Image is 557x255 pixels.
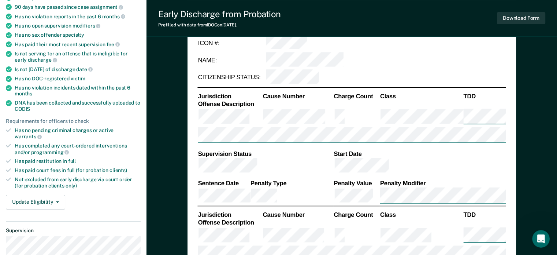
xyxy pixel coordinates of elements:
button: Update Eligibility [6,195,65,210]
span: programming [31,149,69,155]
span: only) [66,183,77,189]
div: Prefilled with data from IDOC on [DATE] . [158,22,281,28]
th: Penalty Type [250,179,334,187]
th: Supervision Status [197,150,333,158]
th: Penalty Modifier [379,179,506,187]
div: Not excluded from early discharge via court order (for probation clients [15,176,141,189]
div: Is not serving for an offense that is ineligible for early [15,51,141,63]
span: discharge [28,57,57,63]
div: Has paid restitution in [15,158,141,164]
th: Class [379,92,463,100]
span: months [102,14,125,19]
div: Has no violation reports in the past 6 [15,13,141,20]
div: 90 days have passed since case [15,4,141,10]
th: Start Date [333,150,506,158]
th: Penalty Value [333,179,379,187]
span: assignment [90,4,123,10]
span: modifiers [73,23,101,29]
span: CODIS [15,106,30,112]
div: Has no DOC-registered [15,76,141,82]
th: Cause Number [262,211,333,219]
dt: Supervision [6,227,141,234]
th: Offense Description [197,100,262,108]
th: Charge Count [333,211,379,219]
div: Requirements for officers to check [6,118,141,124]
th: TDD [463,92,506,100]
span: clients) [109,167,127,173]
div: Has no violation incidents dated within the past 6 [15,85,141,97]
th: Jurisdiction [197,211,262,219]
td: NAME: [197,52,265,69]
span: specialty [63,32,84,38]
div: Has completed any court-ordered interventions and/or [15,143,141,155]
th: Offense Description [197,219,262,227]
th: Jurisdiction [197,92,262,100]
button: Download Form [497,12,545,24]
div: Has no pending criminal charges or active [15,127,141,140]
th: Cause Number [262,92,333,100]
th: TDD [463,211,506,219]
div: Has no sex offender [15,32,141,38]
span: victim [71,76,85,81]
th: Class [379,211,463,219]
span: date [76,66,92,72]
span: months [15,91,32,96]
span: full [68,158,76,164]
div: Has paid court fees in full (for probation [15,167,141,174]
th: Sentence Date [197,179,250,187]
span: warrants [15,134,42,139]
iframe: Intercom live chat [532,230,550,248]
div: Early Discharge from Probation [158,9,281,19]
th: Charge Count [333,92,379,100]
div: Has no open supervision [15,22,141,29]
div: Is not [DATE] of discharge [15,66,141,73]
div: DNA has been collected and successfully uploaded to [15,100,141,112]
div: Has paid their most recent supervision [15,41,141,48]
span: fee [107,41,120,47]
td: CITIZENSHIP STATUS: [197,69,265,86]
td: ICON #: [197,34,265,52]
